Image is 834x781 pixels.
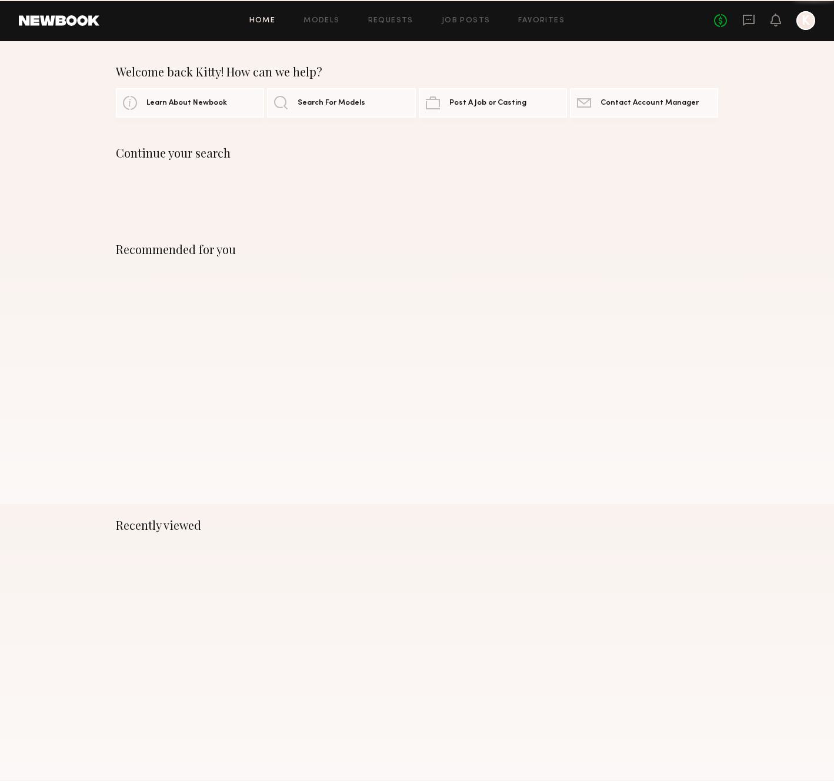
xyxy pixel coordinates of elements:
div: Recently viewed [116,518,718,532]
span: Contact Account Manager [601,99,699,107]
a: Contact Account Manager [570,88,718,118]
span: Learn About Newbook [146,99,227,107]
a: Job Posts [442,17,491,25]
a: Requests [368,17,413,25]
a: Post A Job or Casting [419,88,567,118]
a: Models [303,17,339,25]
a: K [796,11,815,30]
a: Search For Models [267,88,415,118]
a: Home [249,17,276,25]
a: Learn About Newbook [116,88,264,118]
span: Search For Models [298,99,365,107]
div: Welcome back Kitty! How can we help? [116,65,718,79]
div: Recommended for you [116,242,718,256]
div: Continue your search [116,146,718,160]
a: Favorites [518,17,565,25]
span: Post A Job or Casting [449,99,526,107]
